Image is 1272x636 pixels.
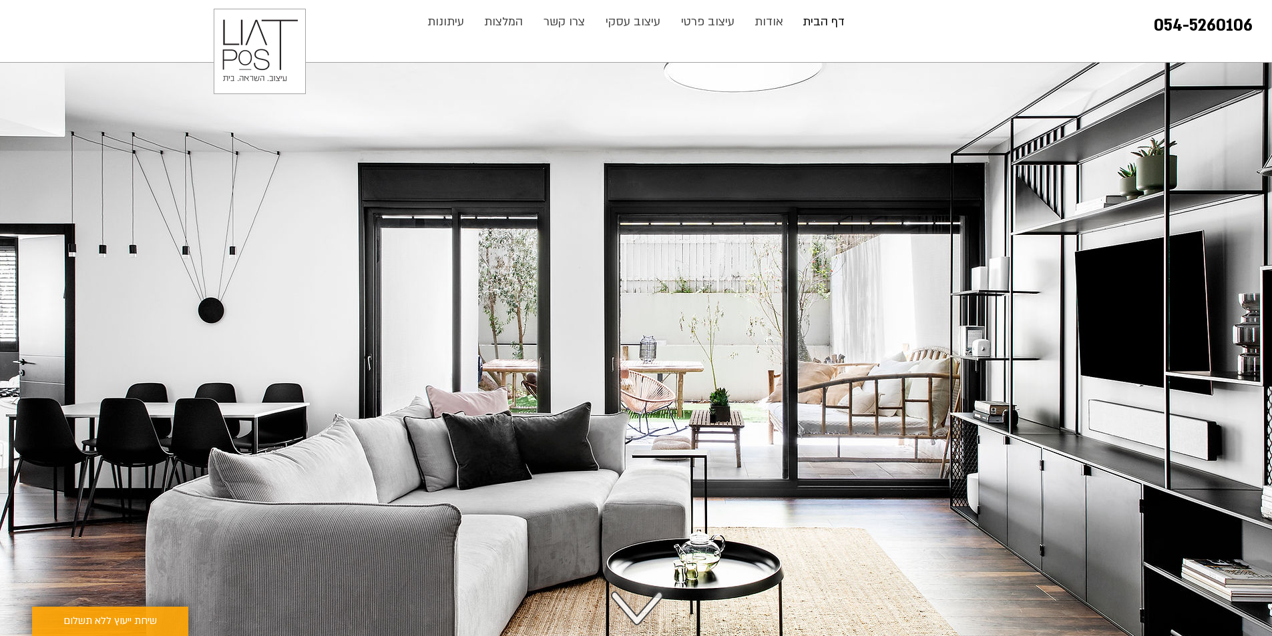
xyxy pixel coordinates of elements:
a: 054-5260106 [1154,15,1253,37]
p: דף הבית [796,9,851,35]
a: עיתונות [417,9,474,35]
a: דף הבית [793,9,855,35]
p: עיתונות [421,9,471,35]
a: המלצות [474,9,534,35]
nav: אתר [417,9,855,35]
a: אודות [745,9,793,35]
p: עיצוב פרטי [674,9,741,35]
span: שיחת ייעוץ ללא תשלום [63,613,157,629]
a: עיצוב פרטי [671,9,745,35]
p: צרו קשר [537,9,592,35]
p: עיצוב עסקי [599,9,667,35]
a: צרו קשר [534,9,596,35]
p: המלצות [477,9,529,35]
p: אודות [748,9,790,35]
a: עיצוב עסקי [596,9,671,35]
a: שיחת ייעוץ ללא תשלום [32,607,188,636]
